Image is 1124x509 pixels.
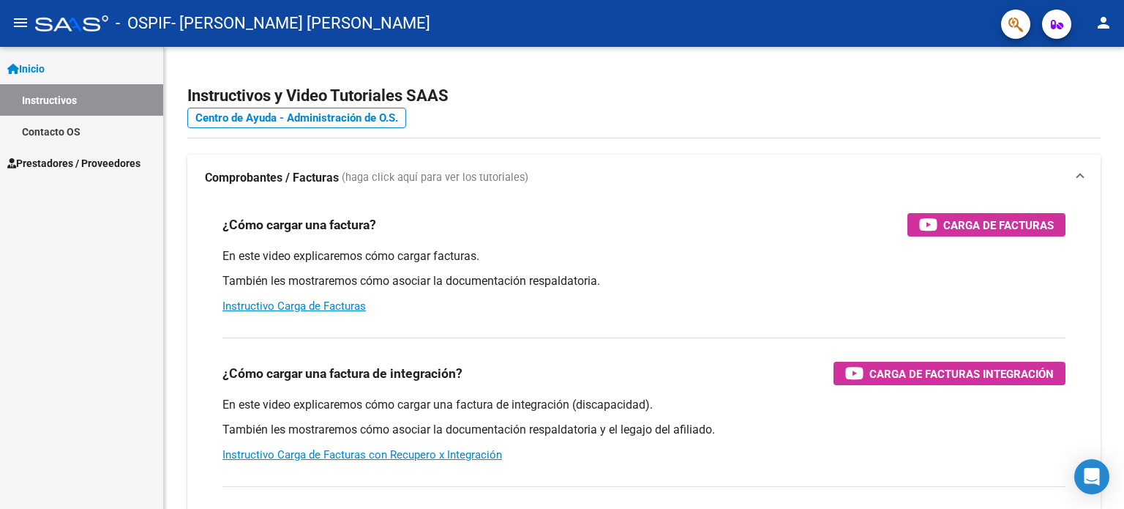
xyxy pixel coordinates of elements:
button: Carga de Facturas Integración [833,362,1065,385]
span: (haga click aquí para ver los tutoriales) [342,170,528,186]
h2: Instructivos y Video Tutoriales SAAS [187,82,1101,110]
mat-icon: menu [12,14,29,31]
a: Instructivo Carga de Facturas [222,300,366,313]
mat-icon: person [1095,14,1112,31]
mat-expansion-panel-header: Comprobantes / Facturas (haga click aquí para ver los tutoriales) [187,155,1101,201]
h3: ¿Cómo cargar una factura de integración? [222,363,462,384]
span: Carga de Facturas [943,216,1054,234]
span: - OSPIF [116,7,171,40]
span: Inicio [7,61,45,77]
strong: Comprobantes / Facturas [205,170,339,186]
button: Carga de Facturas [907,213,1065,237]
p: En este video explicaremos cómo cargar facturas. [222,248,1065,264]
a: Instructivo Carga de Facturas con Recupero x Integración [222,448,502,461]
h3: ¿Cómo cargar una factura? [222,215,376,235]
p: También les mostraremos cómo asociar la documentación respaldatoria y el legajo del afiliado. [222,422,1065,438]
p: También les mostraremos cómo asociar la documentación respaldatoria. [222,273,1065,289]
div: Open Intercom Messenger [1074,459,1109,494]
span: Prestadores / Proveedores [7,155,140,171]
a: Centro de Ayuda - Administración de O.S. [187,108,406,128]
p: En este video explicaremos cómo cargar una factura de integración (discapacidad). [222,397,1065,413]
span: - [PERSON_NAME] [PERSON_NAME] [171,7,430,40]
span: Carga de Facturas Integración [869,365,1054,383]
